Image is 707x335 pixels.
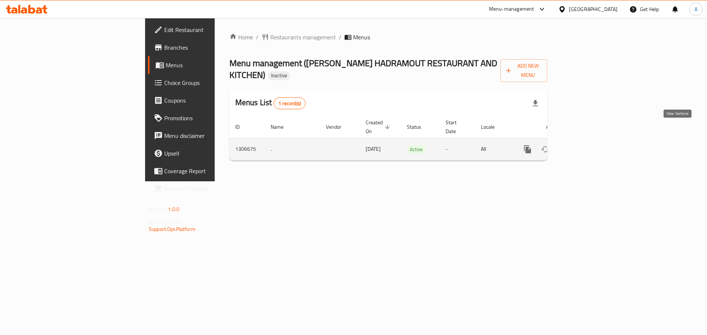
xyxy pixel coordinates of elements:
span: Status [407,122,431,131]
span: 1.0.0 [168,204,179,214]
nav: breadcrumb [229,33,547,42]
span: Choice Groups [164,78,257,87]
a: Edit Restaurant [148,21,263,39]
span: Edit Restaurant [164,25,257,34]
a: Menus [148,56,263,74]
table: enhanced table [229,116,595,161]
a: Menu disclaimer [148,127,263,145]
span: Start Date [446,118,466,136]
span: Grocery Checklist [164,184,257,193]
span: Promotions [164,114,257,122]
h2: Menus List [235,97,306,109]
span: Vendor [326,122,351,131]
span: Menus [353,33,370,42]
div: [GEOGRAPHIC_DATA] [569,5,618,13]
a: Grocery Checklist [148,180,263,197]
div: Inactive [268,71,290,80]
a: Restaurants management [261,33,336,42]
a: Upsell [148,145,263,162]
span: Created On [366,118,392,136]
td: . [265,138,320,160]
span: Add New Menu [506,61,541,80]
a: Coupons [148,92,263,109]
a: Choice Groups [148,74,263,92]
a: Support.OpsPlatform [149,224,196,234]
span: A [694,5,697,13]
span: Menu disclaimer [164,131,257,140]
span: Restaurants management [270,33,336,42]
span: [DATE] [366,144,381,154]
span: ID [235,122,249,131]
span: Menus [166,61,257,70]
button: more [519,140,537,158]
td: - [440,138,475,160]
span: Menu management ( [PERSON_NAME] HADRAMOUT RESTAURANT AND KITCHEN ) [229,55,497,83]
span: 1 record(s) [274,100,305,107]
li: / [339,33,341,42]
a: Promotions [148,109,263,127]
span: Get support on: [149,217,183,227]
button: Add New Menu [500,59,547,82]
span: Active [407,145,426,154]
div: Menu-management [489,5,534,14]
span: Name [271,122,293,131]
button: Change Status [537,140,554,158]
span: Version: [149,204,167,214]
span: Locale [481,122,504,131]
span: Upsell [164,149,257,158]
span: Branches [164,43,257,52]
span: Coupons [164,96,257,105]
td: All [475,138,513,160]
span: Coverage Report [164,167,257,175]
div: Total records count [274,97,306,109]
div: Export file [527,95,544,112]
span: Inactive [268,72,290,79]
th: Actions [513,116,595,138]
a: Coverage Report [148,162,263,180]
a: Branches [148,39,263,56]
